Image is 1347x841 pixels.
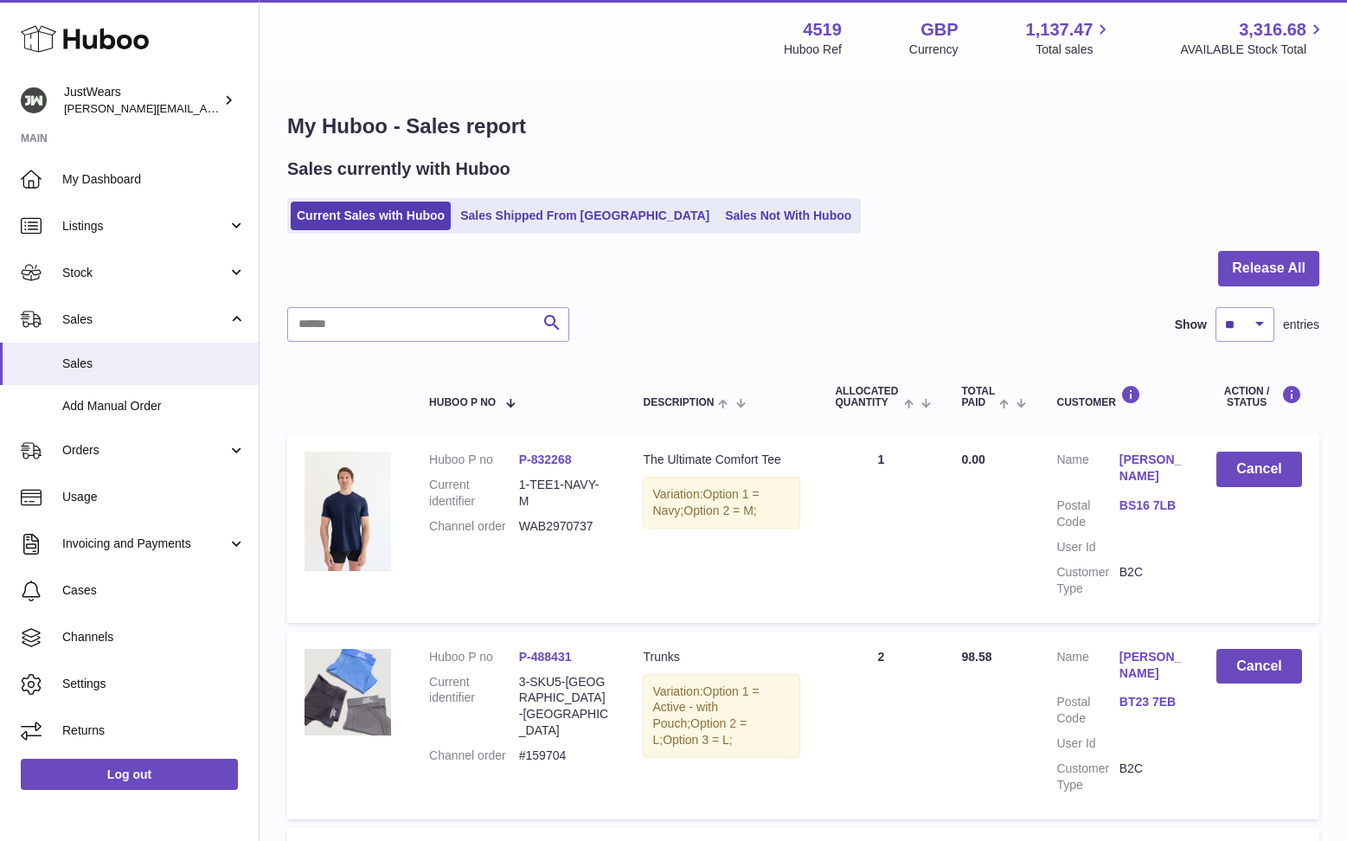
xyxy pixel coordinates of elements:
td: 1 [818,434,944,622]
span: Stock [62,265,228,281]
label: Show [1175,317,1207,333]
span: Listings [62,218,228,234]
dt: Postal Code [1056,498,1119,530]
span: My Dashboard [62,171,246,188]
span: ALLOCATED Quantity [835,386,900,408]
span: entries [1283,317,1319,333]
span: Returns [62,722,246,739]
dd: 1-TEE1-NAVY-M [519,477,609,510]
span: Usage [62,489,246,505]
dd: WAB2970737 [519,518,609,535]
a: BS16 7LB [1119,498,1182,514]
dt: Current identifier [429,674,519,740]
a: [PERSON_NAME] [1119,649,1182,682]
dd: #159704 [519,748,609,764]
dt: Postal Code [1056,694,1119,727]
img: josh@just-wears.com [21,87,47,113]
span: Orders [62,442,228,459]
div: Huboo Ref [784,42,842,58]
span: Huboo P no [429,397,496,408]
dt: Huboo P no [429,452,519,468]
div: Variation: [643,477,800,529]
img: 45191661910306.jpg [305,649,391,735]
div: Action / Status [1216,385,1302,408]
strong: 4519 [803,18,842,42]
dd: B2C [1119,761,1182,793]
span: Channels [62,629,246,645]
span: Settings [62,676,246,692]
h2: Sales currently with Huboo [287,157,510,181]
dt: User Id [1056,539,1119,555]
span: Add Manual Order [62,398,246,414]
span: Cases [62,582,246,599]
button: Cancel [1216,649,1302,684]
strong: GBP [920,18,958,42]
dt: Channel order [429,518,519,535]
span: AVAILABLE Stock Total [1180,42,1326,58]
td: 2 [818,632,944,819]
dt: Huboo P no [429,649,519,665]
div: JustWears [64,84,220,117]
a: BT23 7EB [1119,694,1182,710]
span: Option 2 = M; [683,504,756,517]
img: 45191691748320.gif [305,452,391,571]
a: Log out [21,759,238,790]
span: Description [643,397,714,408]
a: Sales Not With Huboo [719,202,857,230]
a: P-832268 [519,453,572,466]
span: Sales [62,311,228,328]
div: Trunks [643,649,800,665]
span: Invoicing and Payments [62,536,228,552]
span: [PERSON_NAME][EMAIL_ADDRESS][DOMAIN_NAME] [64,101,347,115]
span: 98.58 [961,650,991,664]
a: 1,137.47 Total sales [1026,18,1113,58]
div: Customer [1056,385,1182,408]
dd: 3-SKU5-[GEOGRAPHIC_DATA]-[GEOGRAPHIC_DATA] [519,674,609,740]
div: Currency [909,42,959,58]
button: Release All [1218,251,1319,286]
button: Cancel [1216,452,1302,487]
a: 3,316.68 AVAILABLE Stock Total [1180,18,1326,58]
span: Total sales [1036,42,1113,58]
span: 1,137.47 [1026,18,1094,42]
dt: Name [1056,452,1119,489]
span: Option 2 = L; [652,716,747,747]
div: The Ultimate Comfort Tee [643,452,800,468]
span: Sales [62,356,246,372]
span: Option 1 = Navy; [652,487,759,517]
a: Current Sales with Huboo [291,202,451,230]
a: Sales Shipped From [GEOGRAPHIC_DATA] [454,202,715,230]
dt: Current identifier [429,477,519,510]
dd: B2C [1119,564,1182,597]
dt: Name [1056,649,1119,686]
dt: Channel order [429,748,519,764]
span: Option 1 = Active - with Pouch; [652,684,759,731]
span: Option 3 = L; [663,733,733,747]
span: 3,316.68 [1239,18,1306,42]
dt: Customer Type [1056,564,1119,597]
dt: User Id [1056,735,1119,752]
a: P-488431 [519,650,572,664]
h1: My Huboo - Sales report [287,112,1319,140]
span: 0.00 [961,453,985,466]
span: Total paid [961,386,995,408]
div: Variation: [643,674,800,759]
a: [PERSON_NAME] [1119,452,1182,485]
dt: Customer Type [1056,761,1119,793]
